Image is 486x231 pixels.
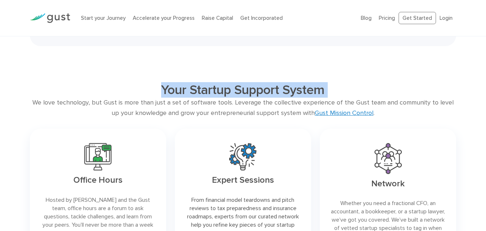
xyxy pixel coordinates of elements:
[440,15,453,21] a: Login
[30,13,70,23] img: Gust Logo
[240,15,283,21] a: Get Incorporated
[399,12,436,25] a: Get Started
[202,15,233,21] a: Raise Capital
[72,82,414,98] h2: Your Startup Support System
[81,15,126,21] a: Start your Journey
[133,15,195,21] a: Accelerate your Progress
[315,109,373,117] a: Gust Mission Control
[379,15,395,21] a: Pricing
[30,98,457,119] div: We love technology, but Gust is more than just a set of software tools. Leverage the collective e...
[361,15,372,21] a: Blog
